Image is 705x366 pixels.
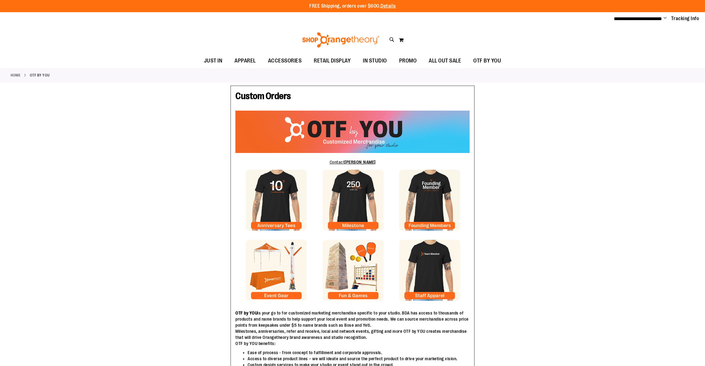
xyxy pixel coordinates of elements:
img: OTF Custom Orders [235,111,470,153]
a: Details [381,3,396,9]
p: is your go to for customized marketing merchandise specific to your studio. BDA has access to tho... [235,310,470,346]
img: Founding Member Tile [399,170,460,231]
img: Anniversary Tile [246,240,307,301]
a: Tracking Info [671,15,699,22]
span: JUST IN [204,54,223,68]
img: Shop Orangetheory [301,32,380,48]
b: [PERSON_NAME] [345,160,376,165]
a: Contact[PERSON_NAME] [330,160,376,165]
a: Home [11,73,20,78]
span: PROMO [399,54,417,68]
li: Ease of process - from concept to fulfillment and corporate approvals. [248,350,470,356]
img: Milestone Tile [323,170,384,231]
img: Founding Member Tile [399,240,460,301]
span: ACCESSORIES [268,54,302,68]
h1: Custom Orders [235,91,470,105]
span: APPAREL [234,54,256,68]
span: OTF BY YOU [473,54,501,68]
p: FREE Shipping, orders over $600. [309,3,396,10]
button: Account menu [664,16,667,22]
li: Access to diverse product lines – we will ideate and source the perfect product to drive your mar... [248,356,470,362]
strong: OTF By You [30,73,50,78]
span: RETAIL DISPLAY [314,54,351,68]
img: Anniversary Tile [246,170,307,231]
img: Milestone Tile [323,240,384,301]
span: IN STUDIO [363,54,387,68]
span: ALL OUT SALE [429,54,461,68]
strong: OTF by YOU [235,311,257,315]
